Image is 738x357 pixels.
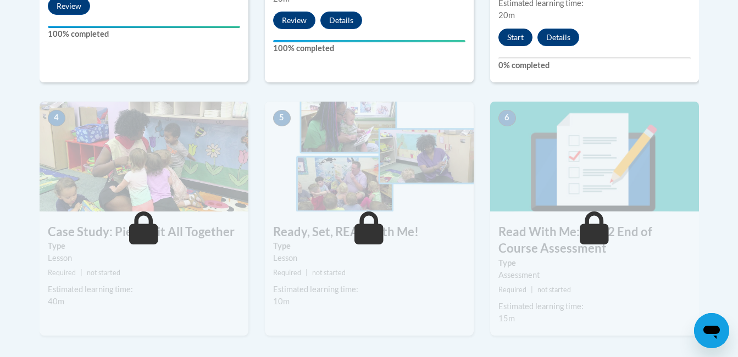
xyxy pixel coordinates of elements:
span: not started [87,269,120,277]
span: 10m [273,297,290,306]
h3: Case Study: Piecing it All Together [40,224,248,241]
span: not started [537,286,571,294]
button: Review [273,12,315,29]
iframe: Button to launch messaging window [694,313,729,348]
span: 20m [498,10,515,20]
span: Required [498,286,526,294]
div: Estimated learning time: [273,283,465,295]
span: not started [312,269,346,277]
button: Start [498,29,532,46]
div: Your progress [273,40,465,42]
button: Details [320,12,362,29]
span: 15m [498,314,515,323]
h3: Read With Me: Part 2 End of Course Assessment [490,224,699,258]
h3: Ready, Set, READ with Me! [265,224,474,241]
span: Required [48,269,76,277]
span: 4 [48,110,65,126]
label: 100% completed [273,42,465,54]
span: Required [273,269,301,277]
button: Details [537,29,579,46]
span: | [531,286,533,294]
label: 0% completed [498,59,691,71]
img: Course Image [265,102,474,211]
label: Type [48,240,240,252]
span: 6 [498,110,516,126]
div: Estimated learning time: [48,283,240,295]
span: 40m [48,297,64,306]
div: Lesson [273,252,465,264]
div: Your progress [48,26,240,28]
label: Type [498,257,691,269]
div: Estimated learning time: [498,300,691,313]
div: Lesson [48,252,240,264]
span: 5 [273,110,291,126]
div: Assessment [498,269,691,281]
img: Course Image [490,102,699,211]
img: Course Image [40,102,248,211]
label: Type [273,240,465,252]
span: | [306,269,308,277]
span: | [80,269,82,277]
label: 100% completed [48,28,240,40]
